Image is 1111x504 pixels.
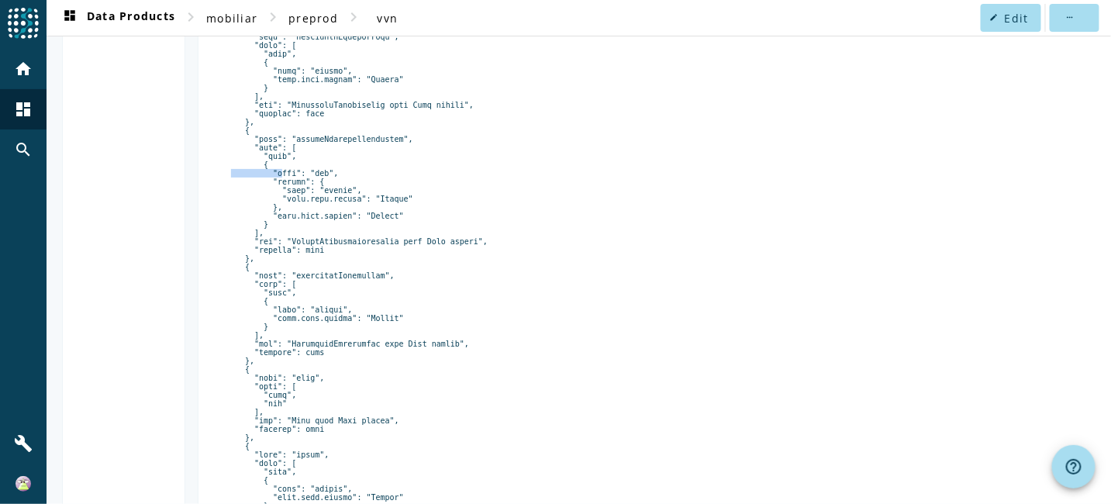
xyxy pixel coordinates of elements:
span: vvn [378,11,399,26]
mat-icon: chevron_right [344,8,363,26]
mat-icon: chevron_right [264,8,282,26]
mat-icon: dashboard [14,100,33,119]
mat-icon: build [14,434,33,453]
span: mobiliar [206,11,257,26]
button: Data Products [54,4,181,32]
button: Edit [981,4,1041,32]
mat-icon: home [14,60,33,78]
span: Data Products [60,9,175,27]
mat-icon: more_horiz [1065,13,1074,22]
mat-icon: chevron_right [181,8,200,26]
mat-icon: help_outline [1064,457,1083,476]
img: 2ae0cdfd962ba920f07e2314a1fe6cc2 [16,476,31,492]
button: mobiliar [200,4,264,32]
img: spoud-logo.svg [8,8,39,39]
mat-icon: edit [990,13,999,22]
span: Edit [1005,11,1029,26]
button: vvn [363,4,412,32]
mat-icon: search [14,140,33,159]
button: preprod [282,4,344,32]
span: preprod [288,11,338,26]
mat-icon: dashboard [60,9,79,27]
